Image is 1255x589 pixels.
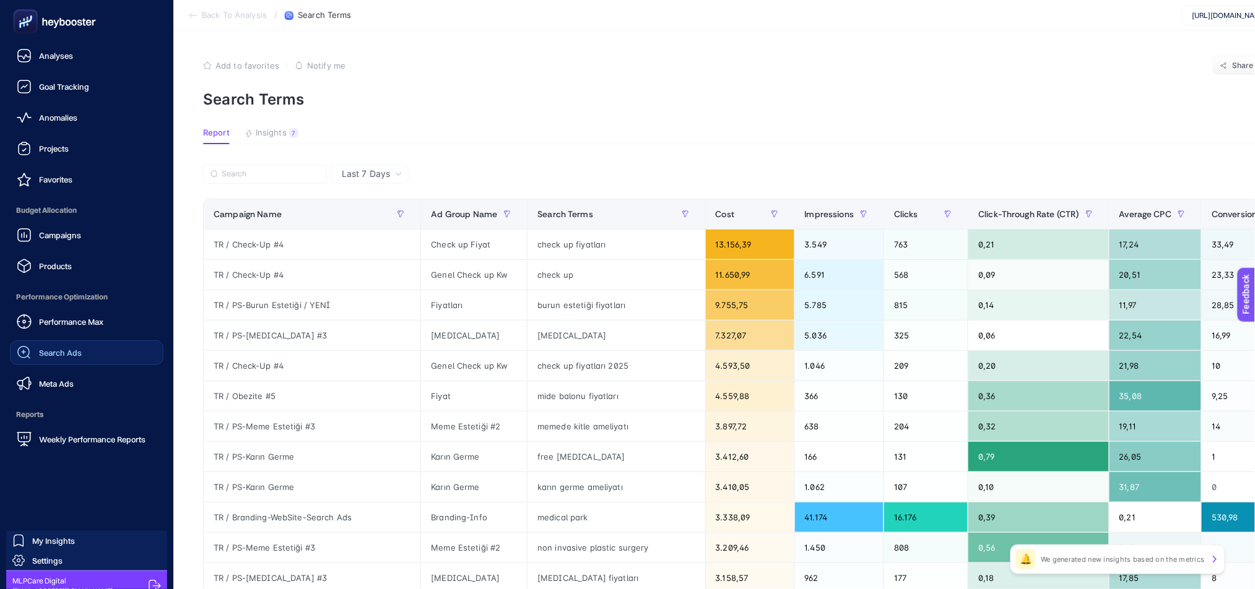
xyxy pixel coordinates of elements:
span: Cost [716,209,735,219]
a: Search Ads [10,340,163,365]
div: 1.046 [795,351,884,380]
div: 7.327,07 [706,320,794,350]
a: Performance Max [10,309,163,334]
div: mide balonu fiyatları [528,381,705,411]
div: TR / PS-Karın Germe [204,442,420,471]
a: Analyses [10,43,163,68]
div: 3.410,05 [706,472,794,502]
a: Projects [10,136,163,161]
span: Reports [10,402,163,427]
div: Karın Germe [421,472,527,502]
div: 3.549 [795,230,884,259]
div: Genel Check up Kw [421,351,527,380]
span: Add to favorites [215,61,279,71]
a: Goal Tracking [10,74,163,99]
span: Favorites [39,174,72,184]
div: 325 [884,320,968,350]
div: 130 [884,381,968,411]
span: My Insights [32,536,75,546]
div: [MEDICAL_DATA] [421,320,527,350]
div: Genel Check up Kw [421,260,527,290]
div: 1.450 [795,533,884,562]
span: Search Terms [537,209,593,219]
span: Campaigns [39,230,81,240]
div: 1.062 [795,472,884,502]
div: 11,97 [1110,290,1202,320]
div: TR / Branding-WebSite-Search Ads [204,502,420,532]
div: non invasive plastic surgery [528,533,705,562]
span: Goal Tracking [39,82,89,92]
span: Performance Optimization [10,285,163,309]
div: TR / Check-Up #4 [204,260,420,290]
a: Meta Ads [10,371,163,396]
span: Weekly Performance Reports [39,434,145,444]
div: 209 [884,351,968,380]
div: 20,51 [1110,260,1202,290]
div: 568 [884,260,968,290]
div: free [MEDICAL_DATA] [528,442,705,471]
input: Search [222,170,319,179]
div: 131 [884,442,968,471]
div: 5.036 [795,320,884,350]
div: 0,56 [968,533,1108,562]
div: 815 [884,290,968,320]
div: 41.174 [795,502,884,532]
div: 0,21 [1110,502,1202,532]
div: medical park [528,502,705,532]
span: Projects [39,144,69,153]
div: Karın Germe [421,442,527,471]
div: 366 [795,381,884,411]
div: 31,87 [1110,472,1202,502]
div: 3.209,46 [706,533,794,562]
span: Last 7 Days [342,168,390,180]
span: / [274,10,277,20]
div: 35,08 [1110,381,1202,411]
span: Insights [256,128,287,138]
div: 5.785 [795,290,884,320]
div: 11.650,99 [706,260,794,290]
div: TR / PS-Burun Estetiği / YENİ [204,290,420,320]
div: 6.591 [795,260,884,290]
span: Budget Allocation [10,198,163,223]
div: 107 [884,472,968,502]
span: Average CPC [1119,209,1172,219]
div: 7 [289,128,298,138]
div: TR / Check-Up #4 [204,351,420,380]
div: 0,79 [968,442,1108,471]
a: My Insights [6,531,167,551]
div: Fiyat [421,381,527,411]
div: memede kitle ameliyatı [528,411,705,441]
div: 0,14 [968,290,1108,320]
div: TR / PS-Karın Germe [204,472,420,502]
span: Meta Ads [39,379,74,389]
div: 0,36 [968,381,1108,411]
span: MLPCare Digital [12,576,113,586]
div: 0,21 [968,230,1108,259]
span: Anomalies [39,113,77,123]
div: 638 [795,411,884,441]
span: Settings [32,556,63,565]
div: 4.559,88 [706,381,794,411]
span: Performance Max [39,317,103,327]
span: Feedback [7,4,47,14]
a: Favorites [10,167,163,192]
div: 0,09 [968,260,1108,290]
div: 🔔 [1016,549,1036,569]
div: 0,06 [968,320,1108,350]
div: burun estetiği fiyatları [528,290,705,320]
div: TR / PS-Meme Estetiği #3 [204,411,420,441]
span: Ad Group Name [431,209,497,219]
a: Campaigns [10,223,163,247]
div: Check up Fiyat [421,230,527,259]
div: TR / Check-Up #4 [204,230,420,259]
div: Branding-Info [421,502,527,532]
a: Products [10,254,163,278]
span: Analyses [39,51,73,61]
div: 0,39 [968,502,1108,532]
div: 13.156,39 [706,230,794,259]
div: 0,10 [968,472,1108,502]
div: 3,97 [1110,533,1202,562]
div: [MEDICAL_DATA] [528,320,705,350]
span: Report [203,128,230,138]
span: Clicks [894,209,918,219]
